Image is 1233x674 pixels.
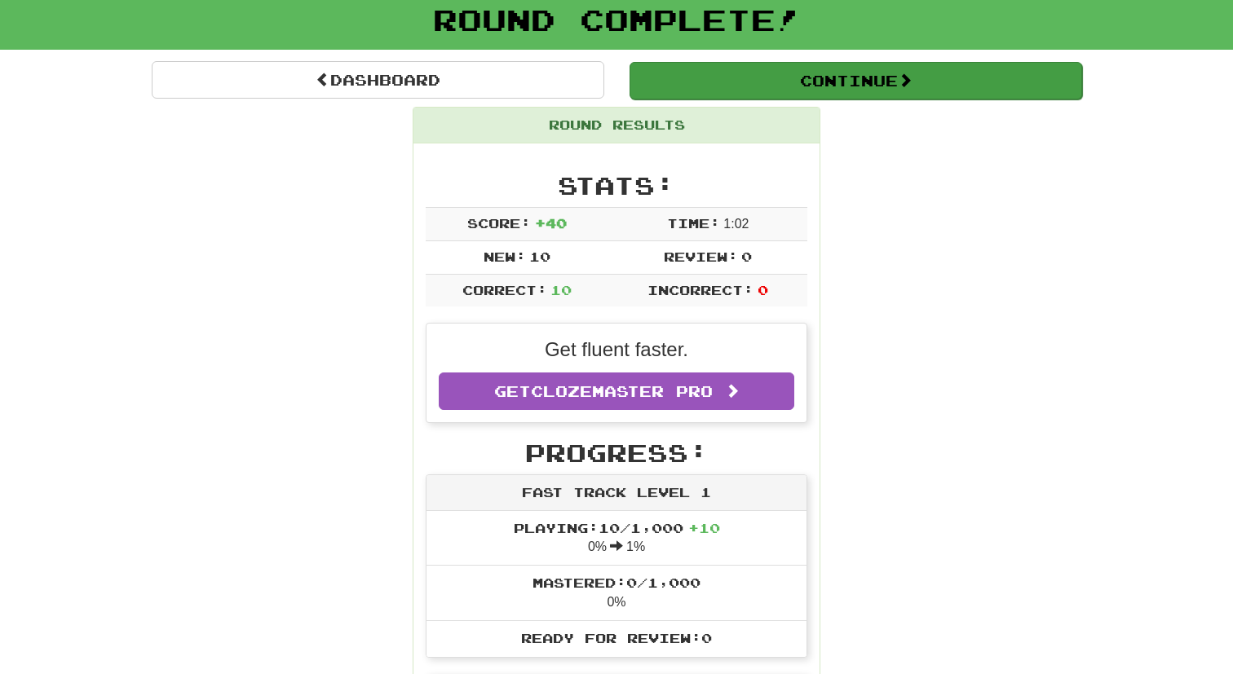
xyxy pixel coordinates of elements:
span: Review: [664,249,738,264]
span: Clozemaster Pro [531,382,713,400]
span: Ready for Review: 0 [521,630,712,645]
p: Get fluent faster. [439,336,794,363]
a: Dashboard [152,61,604,99]
li: 0% 1% [426,511,807,566]
div: Round Results [413,108,820,143]
button: Continue [630,62,1082,99]
span: 0 [741,249,752,264]
span: 0 [758,282,768,297]
span: Playing: 10 / 1,000 [514,520,720,535]
span: 10 [529,249,550,264]
h2: Progress: [426,439,807,466]
span: New: [484,249,526,264]
span: Incorrect: [647,282,753,297]
h1: Round Complete! [6,3,1227,36]
span: 1 : 0 2 [723,217,749,231]
a: GetClozemaster Pro [439,372,794,410]
span: 10 [550,282,572,297]
span: Mastered: 0 / 1,000 [533,575,700,590]
span: Correct: [462,282,547,297]
span: Time: [667,215,720,231]
h2: Stats: [426,172,807,199]
li: 0% [426,565,807,621]
div: Fast Track Level 1 [426,475,807,511]
span: + 40 [535,215,567,231]
span: Score: [467,215,531,231]
span: + 10 [688,520,720,535]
